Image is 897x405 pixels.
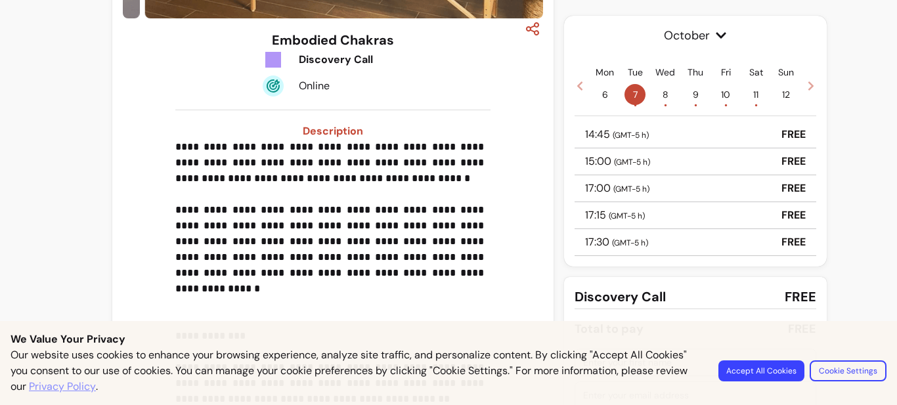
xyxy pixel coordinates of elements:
[575,288,666,306] span: Discovery Call
[575,320,644,338] div: Total to pay
[655,84,676,105] span: 8
[788,320,816,338] div: FREE
[585,207,645,223] p: 17:15
[721,66,731,79] p: Fri
[745,84,766,105] span: 11
[613,184,649,194] span: ( GMT-5 h )
[299,78,413,94] div: Online
[594,84,615,105] span: 6
[781,234,806,250] p: FREE
[688,66,703,79] p: Thu
[596,66,614,79] p: Mon
[575,26,816,45] span: October
[272,31,394,49] h3: Embodied Chakras
[715,84,736,105] span: 10
[634,98,637,112] span: •
[781,154,806,169] p: FREE
[685,84,706,105] span: 9
[781,207,806,223] p: FREE
[585,127,649,142] p: 14:45
[694,98,697,112] span: •
[781,181,806,196] p: FREE
[755,98,758,112] span: •
[614,157,650,167] span: ( GMT-5 h )
[664,98,667,112] span: •
[718,360,804,381] button: Accept All Cookies
[585,234,648,250] p: 17:30
[785,288,816,306] span: FREE
[810,360,886,381] button: Cookie Settings
[612,238,648,248] span: ( GMT-5 h )
[655,66,675,79] p: Wed
[628,66,643,79] p: Tue
[624,84,645,105] span: 7
[778,66,794,79] p: Sun
[11,347,703,394] p: Our website uses cookies to enhance your browsing experience, analyze site traffic, and personali...
[263,49,284,70] img: Tickets Icon
[175,123,491,139] h3: Description
[776,84,797,105] span: 12
[11,331,886,347] p: We Value Your Privacy
[299,52,413,68] div: Discovery Call
[724,98,728,112] span: •
[613,130,649,140] span: ( GMT-5 h )
[29,379,96,394] a: Privacy Policy
[585,181,649,196] p: 17:00
[749,66,763,79] p: Sat
[609,211,645,221] span: ( GMT-5 h )
[781,127,806,142] p: FREE
[585,154,650,169] p: 15:00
